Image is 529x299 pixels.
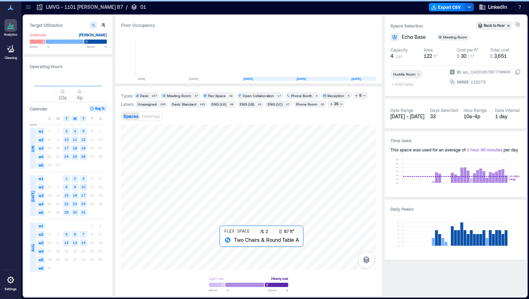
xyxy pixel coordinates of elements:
[494,53,507,59] span: 3,651
[328,101,344,108] button: 26
[243,93,274,98] div: Open Collaboration
[390,205,521,213] h3: Daily Peaks
[150,94,158,98] div: 107
[390,147,521,153] div: This space was used for an average of per day
[327,93,344,98] div: Reception
[424,47,433,53] div: Area
[457,47,478,53] div: Cost per ft²
[397,225,399,228] tspan: 5
[30,63,107,70] h3: Operating Hours
[142,114,160,119] span: Heatmap
[470,78,486,85] div: 115273
[64,240,69,245] text: 12
[437,34,478,41] button: Meeting Room
[397,240,399,244] tspan: 1
[461,53,466,59] span: 30
[74,232,76,236] text: 6
[457,78,469,85] span: IWMS
[333,101,339,107] div: 26
[30,105,48,112] h3: Calendar
[396,158,399,161] tspan: 6h
[467,147,502,152] span: 1 hour 40 minutes
[296,102,317,107] div: Phone Room
[73,210,77,214] text: 30
[74,176,76,180] text: 2
[122,112,140,120] button: Spaces
[429,3,465,11] button: Export CSV
[121,93,133,98] div: Types
[434,54,438,59] span: ft²
[81,185,86,189] text: 10
[353,92,367,99] button: 6
[358,92,362,99] div: 6
[37,222,45,229] span: w1
[314,94,319,98] div: 4
[73,154,77,159] text: 25
[291,93,312,98] div: Phone Booth
[424,53,432,59] span: 122
[2,40,19,62] a: Cleaning
[73,137,77,142] text: 11
[390,137,521,144] h3: Time Used
[73,146,77,150] text: 18
[37,153,45,160] span: w4
[2,271,19,293] a: Settings
[276,94,282,98] div: 17
[397,236,399,240] tspan: 2
[73,202,77,206] text: 23
[81,240,86,245] text: 14
[209,275,224,282] div: Light use
[208,93,226,98] div: Flex Space
[189,77,198,80] text: [DATE]
[396,162,399,165] tspan: 5h
[81,202,86,206] text: 24
[159,102,167,106] div: 105
[64,210,69,214] text: 29
[65,129,68,133] text: 3
[121,101,134,107] div: Labels
[37,175,45,182] span: w1
[228,94,234,98] div: 32
[390,53,394,60] span: 4
[240,102,254,107] div: ENG (1B)
[30,31,46,38] div: Underuse
[64,137,69,142] text: 10
[172,102,196,107] div: Desk: Standard
[77,95,83,101] span: 4p
[37,136,45,143] span: w2
[89,105,107,112] button: Avg %
[5,287,17,291] p: Settings
[268,102,283,107] div: ENG (1C)
[140,112,161,120] button: Heatmap
[211,102,226,107] div: ENG (1A)
[495,113,521,120] div: 1 day
[48,116,51,121] span: S
[464,113,489,120] div: 10a - 4p
[244,77,253,80] text: [DATE]
[37,231,45,238] span: w2
[37,184,45,191] span: w2
[81,193,86,197] text: 17
[123,114,138,119] span: Spaces
[462,68,511,76] div: spc_1242916973977796809
[81,146,86,150] text: 19
[271,275,288,282] div: Heavy use
[37,209,45,216] span: w5
[140,4,146,11] p: 01
[397,228,399,232] tspan: 4
[79,31,107,38] div: [PERSON_NAME]
[443,35,468,40] div: Meeting Room
[37,162,45,169] span: w5
[285,102,291,106] div: 27
[65,116,68,121] span: T
[297,77,306,80] text: [DATE]
[430,113,458,120] div: 33
[5,56,17,60] p: Cleaning
[30,22,107,29] h3: Target Utilization
[228,102,234,106] div: 48
[138,102,157,107] div: Unassigned
[57,116,60,121] span: M
[81,137,86,142] text: 12
[396,181,399,185] tspan: 0h
[396,177,399,181] tspan: 1h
